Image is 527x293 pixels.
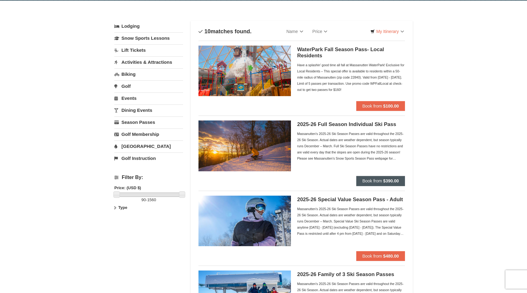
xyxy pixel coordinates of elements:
[114,32,183,44] a: Snow Sports Lessons
[198,46,291,96] img: 6619937-212-8c750e5f.jpg
[114,44,183,56] a: Lift Tickets
[297,131,405,161] div: Massanutten's 2025-26 Ski Season Passes are valid throughout the 2025-26 Ski Season. Actual dates...
[383,254,399,258] strong: $480.00
[114,56,183,68] a: Activities & Attractions
[114,140,183,152] a: [GEOGRAPHIC_DATA]
[141,197,146,202] span: 90
[362,254,382,258] span: Book from
[114,21,183,32] a: Lodging
[282,25,308,38] a: Name
[362,104,382,108] span: Book from
[114,197,183,203] label: -
[383,178,399,183] strong: $390.00
[118,205,127,210] strong: Type
[114,175,183,180] h4: Filter By:
[308,25,332,38] a: Price
[198,28,251,35] h4: matches found.
[198,196,291,246] img: 6619937-198-dda1df27.jpg
[114,80,183,92] a: Golf
[114,116,183,128] a: Season Passes
[147,197,156,202] span: 1560
[297,197,405,203] h5: 2025-26 Special Value Season Pass - Adult
[114,68,183,80] a: Biking
[114,153,183,164] a: Golf Instruction
[297,206,405,237] div: Massanutten's 2025-26 Ski Season Passes are valid throughout the 2025-26 Ski Season. Actual dates...
[297,62,405,93] div: Have a splashin' good time all fall at Massanutten WaterPark! Exclusive for Local Residents – Thi...
[114,185,141,190] strong: Price: (USD $)
[366,27,408,36] a: My Itinerary
[297,47,405,59] h5: WaterPark Fall Season Pass- Local Residents
[362,178,382,183] span: Book from
[383,104,399,108] strong: $100.00
[297,121,405,128] h5: 2025-26 Full Season Individual Ski Pass
[356,251,405,261] button: Book from $480.00
[114,92,183,104] a: Events
[114,128,183,140] a: Golf Membership
[204,28,210,35] span: 10
[356,101,405,111] button: Book from $100.00
[114,104,183,116] a: Dining Events
[356,176,405,186] button: Book from $390.00
[297,271,405,278] h5: 2025-26 Family of 3 Ski Season Passes
[198,120,291,171] img: 6619937-208-2295c65e.jpg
